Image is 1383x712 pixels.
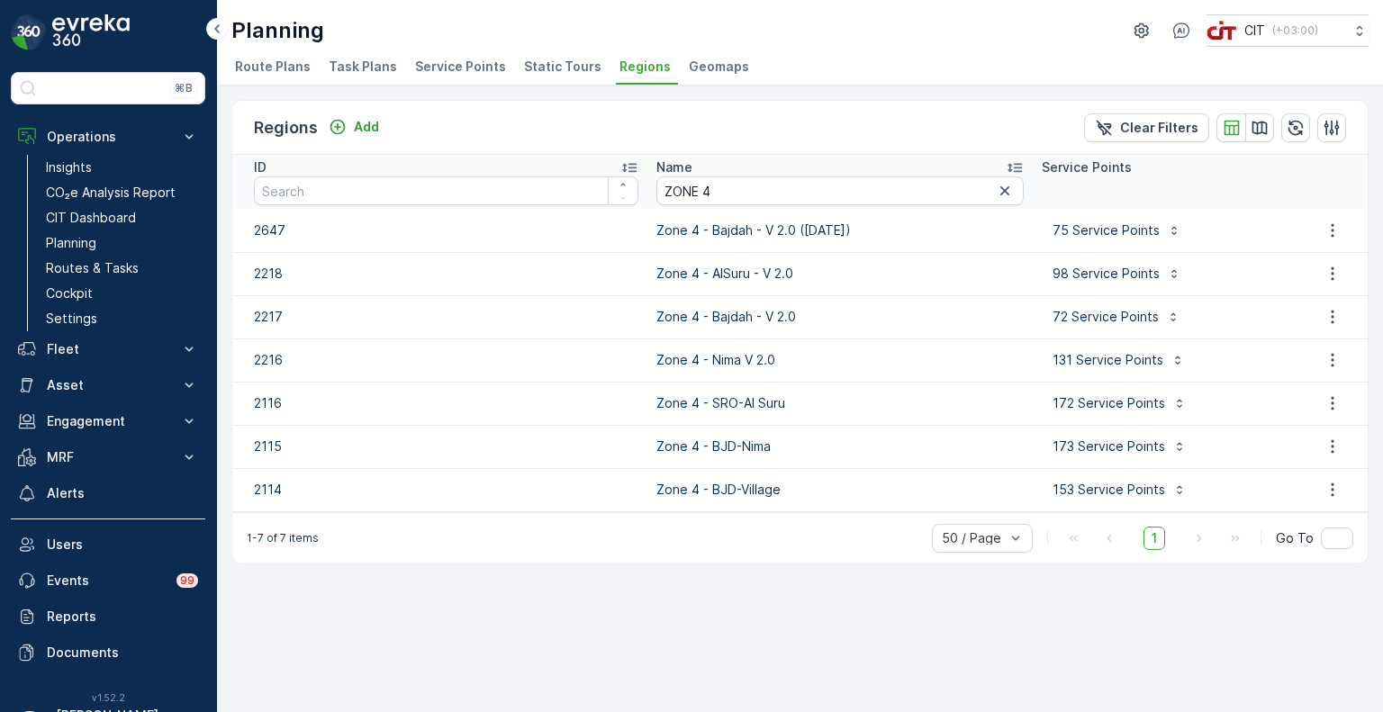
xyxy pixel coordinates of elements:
p: 2115 [254,437,638,455]
button: 72 Service Points [1042,302,1191,331]
p: Routes & Tasks [46,259,139,277]
a: Routes & Tasks [39,256,205,281]
p: Users [47,536,198,554]
a: CIT Dashboard [39,205,205,230]
p: CIT Dashboard [46,209,136,227]
button: 153 Service Points [1042,475,1198,504]
p: 1-7 of 7 items [247,531,319,545]
p: 2114 [254,481,638,499]
p: Planning [231,16,324,45]
p: Settings [46,310,97,328]
span: Service Points [415,58,506,76]
p: Operations [47,128,169,146]
a: Users [11,527,205,563]
p: CIT [1244,22,1265,40]
p: ( +03:00 ) [1272,23,1318,38]
a: Documents [11,635,205,671]
p: Engagement [47,412,169,430]
p: Asset [47,376,169,394]
p: ⌘B [175,81,193,95]
p: Reports [47,608,198,626]
p: 2116 [254,394,638,412]
span: 1 [1143,527,1165,550]
input: Search [254,176,638,205]
input: Search [656,176,1024,205]
p: Zone 4 - Bajdah - V 2.0 ([DATE]) [656,221,1024,239]
p: Insights [46,158,92,176]
button: Fleet [11,331,205,367]
p: Regions [254,115,318,140]
p: 99 [180,573,194,588]
p: MRF [47,448,169,466]
p: 2216 [254,351,638,369]
a: Alerts [11,475,205,511]
a: Settings [39,306,205,331]
span: Go To [1276,529,1314,547]
span: v 1.52.2 [11,692,205,703]
p: 2217 [254,308,638,326]
span: Static Tours [524,58,601,76]
p: Alerts [47,484,198,502]
p: Zone 4 - AlSuru - V 2.0 [656,265,1024,283]
a: Planning [39,230,205,256]
p: 153 Service Points [1053,481,1165,499]
p: Fleet [47,340,169,358]
p: Clear Filters [1120,119,1198,137]
p: Cockpit [46,284,93,302]
span: Route Plans [235,58,311,76]
p: Documents [47,644,198,662]
p: Events [47,572,166,590]
p: Zone 4 - SRO-Al Suru [656,394,1024,412]
button: MRF [11,439,205,475]
button: Asset [11,367,205,403]
p: Zone 4 - Nima V 2.0 [656,351,1024,369]
p: ID [254,158,267,176]
p: 72 Service Points [1053,308,1159,326]
button: 131 Service Points [1042,346,1196,374]
p: 173 Service Points [1053,437,1165,455]
p: Planning [46,234,96,252]
span: Regions [619,58,671,76]
a: CO₂e Analysis Report [39,180,205,205]
p: 172 Service Points [1053,394,1165,412]
p: CO₂e Analysis Report [46,184,176,202]
button: Engagement [11,403,205,439]
span: Task Plans [329,58,397,76]
p: 2647 [254,221,638,239]
p: Add [354,118,379,136]
p: 2218 [254,265,638,283]
button: CIT(+03:00) [1207,14,1369,47]
a: Cockpit [39,281,205,306]
p: 98 Service Points [1053,265,1160,283]
p: 131 Service Points [1053,351,1163,369]
span: Geomaps [689,58,749,76]
img: logo [11,14,47,50]
a: Reports [11,599,205,635]
button: 173 Service Points [1042,432,1198,461]
p: Zone 4 - BJD-Nima [656,437,1024,455]
button: 172 Service Points [1042,389,1198,418]
button: 75 Service Points [1042,216,1192,245]
a: Events99 [11,563,205,599]
button: Clear Filters [1084,113,1209,142]
p: Service Points [1042,158,1132,176]
button: Operations [11,119,205,155]
a: Insights [39,155,205,180]
p: Zone 4 - Bajdah - V 2.0 [656,308,1024,326]
p: Name [656,158,692,176]
img: cit-logo_pOk6rL0.png [1207,21,1237,41]
button: 98 Service Points [1042,259,1192,288]
img: logo_dark-DEwI_e13.png [52,14,130,50]
p: 75 Service Points [1053,221,1160,239]
button: Add [321,116,386,138]
p: Zone 4 - BJD-Village [656,481,1024,499]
